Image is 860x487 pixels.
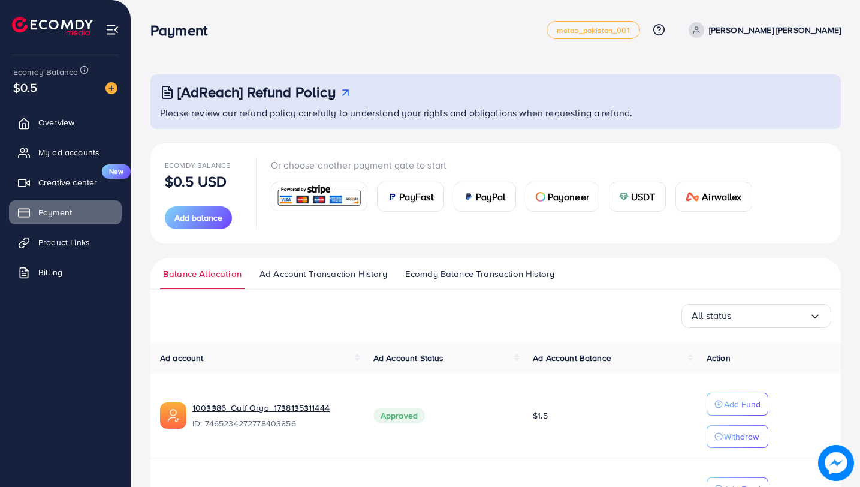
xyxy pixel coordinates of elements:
a: Payment [9,200,122,224]
img: card [536,192,545,202]
span: USDT [631,190,656,204]
a: 1003386_Gulf Orya_1738135311444 [192,402,354,414]
span: Payoneer [548,190,589,204]
p: $0.5 USD [165,174,227,188]
span: Add balance [174,212,222,224]
span: Airwallex [702,190,741,204]
span: Action [707,352,731,364]
img: card [275,184,363,209]
h3: Payment [150,22,217,39]
span: Balance Allocation [163,267,242,281]
button: Add Fund [707,393,768,416]
p: [PERSON_NAME] [PERSON_NAME] [709,23,841,37]
a: card [271,182,367,211]
img: card [619,192,629,202]
span: metap_pakistan_001 [557,26,630,34]
a: Billing [9,260,122,284]
a: My ad accounts [9,140,122,164]
span: Ad Account Balance [533,352,611,364]
div: Search for option [681,304,831,328]
p: Please review our refund policy carefully to understand your rights and obligations when requesti... [160,106,834,120]
span: Ecomdy Balance Transaction History [405,267,554,281]
a: Product Links [9,230,122,254]
span: Billing [38,266,62,278]
a: cardPayoneer [526,182,599,212]
span: ID: 7465234272778403856 [192,417,354,429]
span: Ecomdy Balance [13,66,78,78]
span: $0.5 [13,79,38,96]
span: All status [692,306,732,325]
span: Approved [373,408,425,423]
img: card [686,192,700,202]
input: Search for option [732,306,809,325]
span: PayFast [399,190,434,204]
span: Ad Account Transaction History [259,267,387,281]
span: Payment [38,206,72,218]
span: Creative center [38,176,97,188]
a: Creative centerNew [9,170,122,194]
img: image [818,445,854,481]
div: <span class='underline'>1003386_Gulf Orya_1738135311444</span></br>7465234272778403856 [192,402,354,429]
a: cardPayFast [377,182,444,212]
img: card [464,192,473,202]
a: cardUSDT [609,182,666,212]
span: New [102,164,131,179]
h3: [AdReach] Refund Policy [177,83,336,101]
button: Withdraw [707,425,768,448]
span: PayPal [476,190,506,204]
button: Add balance [165,206,232,229]
p: Or choose another payment gate to start [271,158,762,172]
span: Ad Account Status [373,352,444,364]
a: cardAirwallex [675,182,752,212]
span: Ad account [160,352,204,364]
img: menu [105,23,119,37]
span: My ad accounts [38,146,99,158]
img: image [105,82,117,94]
span: Overview [38,116,74,128]
a: [PERSON_NAME] [PERSON_NAME] [684,22,841,38]
p: Add Fund [724,397,761,411]
span: Ecomdy Balance [165,160,230,170]
img: logo [12,17,93,35]
a: metap_pakistan_001 [547,21,640,39]
span: $1.5 [533,410,548,422]
span: Product Links [38,236,90,248]
img: card [387,192,397,202]
p: Withdraw [724,429,759,444]
img: ic-ads-acc.e4c84228.svg [160,402,186,429]
a: Overview [9,110,122,134]
a: cardPayPal [454,182,516,212]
